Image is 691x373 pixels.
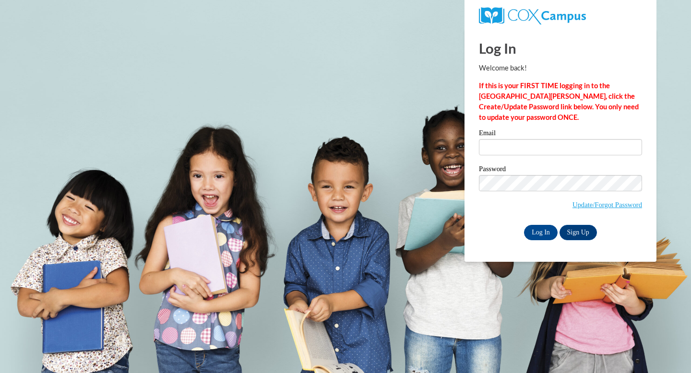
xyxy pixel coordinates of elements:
[479,38,642,58] h1: Log In
[479,165,642,175] label: Password
[479,129,642,139] label: Email
[479,82,639,121] strong: If this is your FIRST TIME logging in to the [GEOGRAPHIC_DATA][PERSON_NAME], click the Create/Upd...
[572,201,642,209] a: Update/Forgot Password
[479,11,586,19] a: COX Campus
[524,225,558,240] input: Log In
[560,225,597,240] a: Sign Up
[479,63,642,73] p: Welcome back!
[479,7,586,24] img: COX Campus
